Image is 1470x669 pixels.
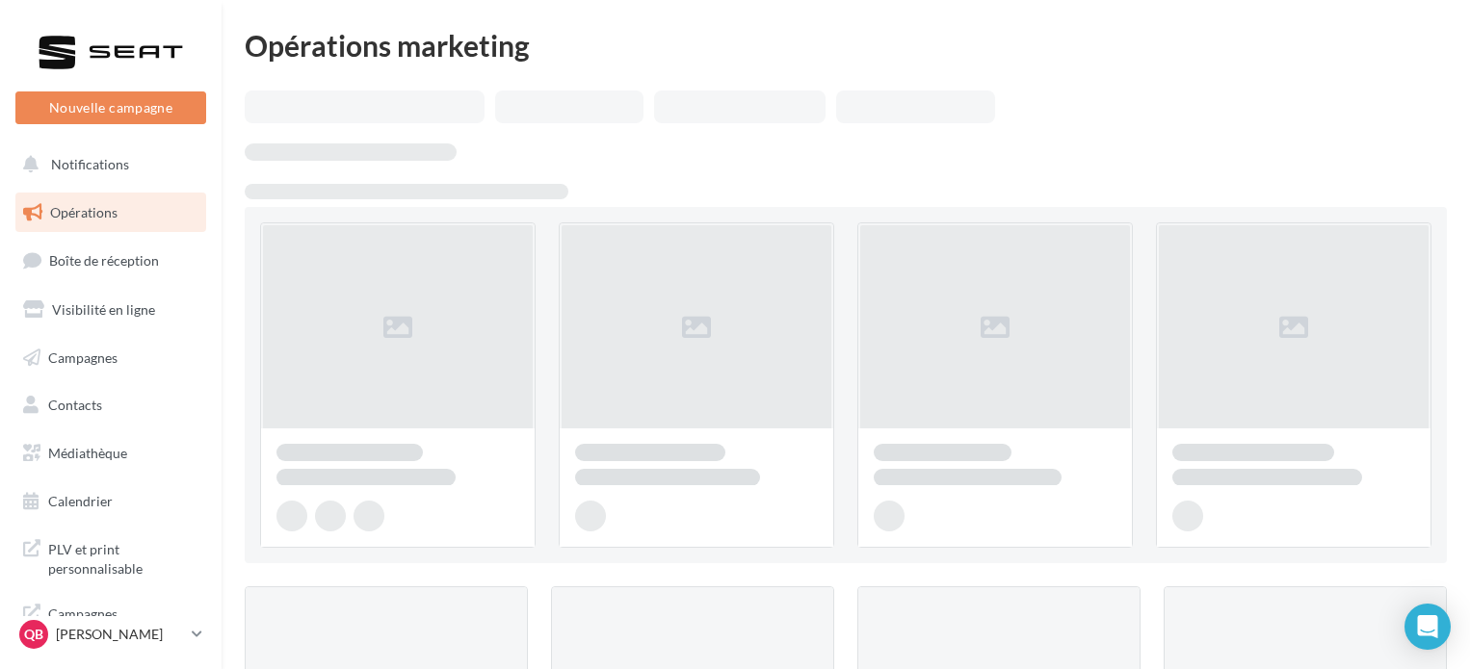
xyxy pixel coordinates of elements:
[12,193,210,233] a: Opérations
[48,445,127,461] span: Médiathèque
[15,616,206,653] a: QB [PERSON_NAME]
[12,481,210,522] a: Calendrier
[12,385,210,425] a: Contacts
[52,301,155,318] span: Visibilité en ligne
[12,290,210,330] a: Visibilité en ligne
[50,204,118,220] span: Opérations
[12,144,202,185] button: Notifications
[48,397,102,413] span: Contacts
[1404,604,1451,650] div: Open Intercom Messenger
[12,433,210,474] a: Médiathèque
[24,625,43,644] span: QB
[49,252,159,269] span: Boîte de réception
[12,240,210,281] a: Boîte de réception
[12,593,210,650] a: Campagnes DataOnDemand
[12,528,210,585] a: PLV et print personnalisable
[48,601,198,642] span: Campagnes DataOnDemand
[48,536,198,578] span: PLV et print personnalisable
[12,338,210,378] a: Campagnes
[48,348,118,365] span: Campagnes
[245,31,1447,60] div: Opérations marketing
[51,156,129,172] span: Notifications
[56,625,184,644] p: [PERSON_NAME]
[48,493,113,509] span: Calendrier
[15,91,206,124] button: Nouvelle campagne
